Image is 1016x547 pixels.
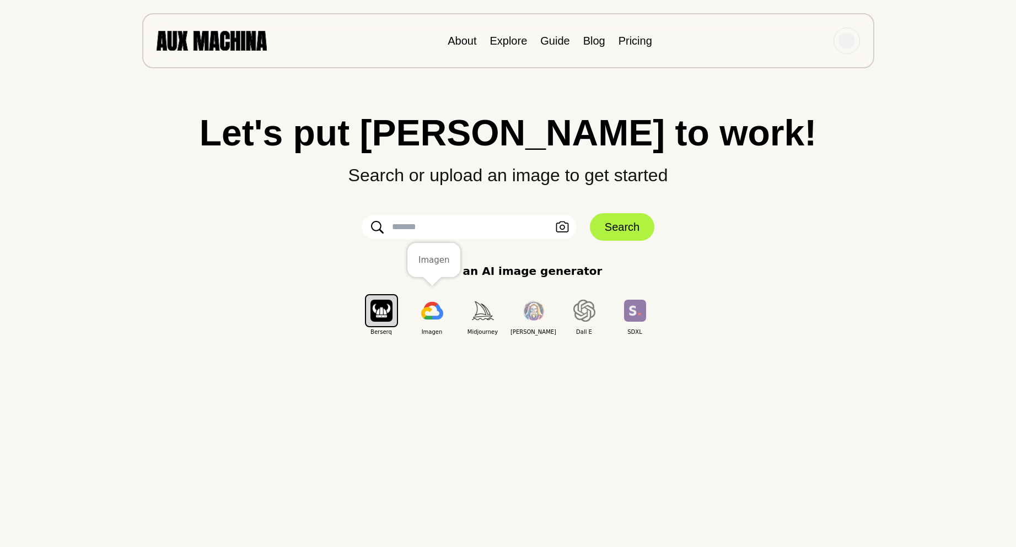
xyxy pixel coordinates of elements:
[573,300,595,322] img: Dall E
[619,35,652,47] a: Pricing
[590,213,654,241] button: Search
[458,328,508,336] span: Midjourney
[523,301,545,321] img: Leonardo
[624,300,646,321] img: SDXL
[356,328,407,336] span: Berserq
[421,302,443,319] img: Imagen
[610,328,660,336] span: SDXL
[472,301,494,319] img: Midjourney
[157,31,267,50] img: AUX MACHINA
[508,328,559,336] span: [PERSON_NAME]
[448,35,476,47] a: About
[490,35,527,47] a: Explore
[540,35,569,47] a: Guide
[559,328,610,336] span: Dall E
[414,263,603,279] p: Choose an AI image generator
[407,328,458,336] span: Imagen
[838,33,855,49] img: Avatar
[22,115,994,151] h1: Let's put [PERSON_NAME] to work!
[418,254,449,267] div: Imagen
[22,151,994,188] p: Search or upload an image to get started
[583,35,605,47] a: Blog
[370,300,393,321] img: Berserq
